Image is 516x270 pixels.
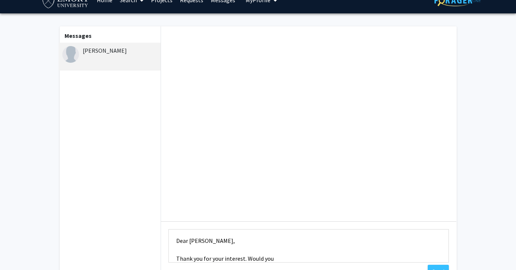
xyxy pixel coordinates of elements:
[6,237,32,264] iframe: Chat
[168,229,449,263] textarea: Message
[62,46,159,55] div: [PERSON_NAME]
[65,32,92,39] b: Messages
[62,46,79,63] img: Selina Tariq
